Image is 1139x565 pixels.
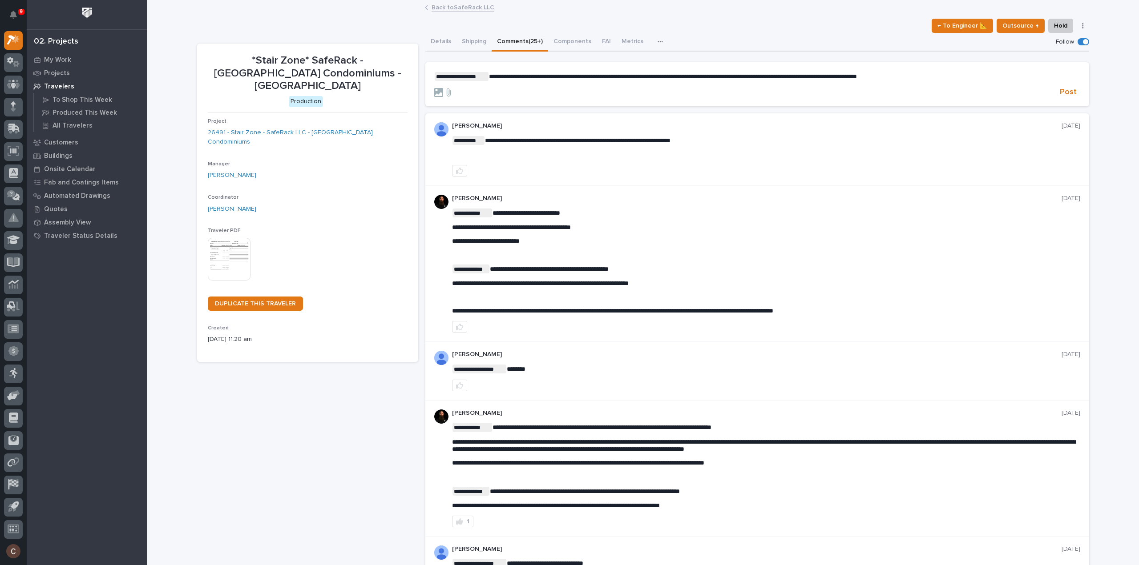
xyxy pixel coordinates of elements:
[452,545,1062,553] p: [PERSON_NAME]
[452,516,473,527] button: 1
[289,96,323,107] div: Production
[44,152,73,160] p: Buildings
[1062,409,1080,417] p: [DATE]
[432,2,494,12] a: Back toSafeRack LLC
[34,37,78,47] div: 02. Projects
[452,409,1062,417] p: [PERSON_NAME]
[208,54,408,92] p: *Stair Zone* SafeRack - [GEOGRAPHIC_DATA] Condominiums - [GEOGRAPHIC_DATA]
[27,229,147,242] a: Traveler Status Details
[44,139,78,147] p: Customers
[1002,20,1039,31] span: Outsource ↑
[4,542,23,561] button: users-avatar
[452,165,467,176] button: like this post
[456,33,492,52] button: Shipping
[548,33,597,52] button: Components
[34,93,147,106] a: To Shop This Week
[27,189,147,202] a: Automated Drawings
[27,53,147,66] a: My Work
[1062,195,1080,202] p: [DATE]
[4,5,23,24] button: Notifications
[27,136,147,149] a: Customers
[208,195,238,200] span: Coordinator
[467,518,469,525] div: 1
[27,216,147,229] a: Assembly View
[53,122,93,130] p: All Travelers
[27,176,147,189] a: Fab and Coatings Items
[44,219,91,227] p: Assembly View
[27,162,147,176] a: Onsite Calendar
[452,122,1062,130] p: [PERSON_NAME]
[44,192,110,200] p: Automated Drawings
[434,409,448,424] img: zmKUmRVDQjmBLfnAs97p
[208,161,230,167] span: Manager
[44,69,70,77] p: Projects
[452,351,1062,358] p: [PERSON_NAME]
[1048,19,1073,33] button: Hold
[208,297,303,311] a: DUPLICATE THIS TRAVELER
[44,179,119,187] p: Fab and Coatings Items
[452,321,467,333] button: like this post
[597,33,616,52] button: FAI
[434,545,448,560] img: AOh14GhWdCmNGdrYYOPqe-VVv6zVZj5eQYWy4aoH1XOH=s96-c
[34,119,147,132] a: All Travelers
[208,335,408,344] p: [DATE] 11:20 am
[44,165,96,173] p: Onsite Calendar
[1056,38,1074,46] p: Follow
[44,232,117,240] p: Traveler Status Details
[208,119,226,124] span: Project
[208,228,241,233] span: Traveler PDF
[11,11,23,25] div: Notifications9
[434,122,448,136] img: AOh14GjpcA6ydKGAvwfezp8OhN30Q3_1BHk5lQOeczEvCIoEuGETHm2tT-JUDAHyqffuBe4ae2BInEDZwLlH3tcCd_oYlV_i4...
[452,195,1062,202] p: [PERSON_NAME]
[208,325,229,331] span: Created
[44,56,71,64] p: My Work
[1062,351,1080,358] p: [DATE]
[27,149,147,162] a: Buildings
[20,8,23,15] p: 9
[932,19,993,33] button: ← To Engineer 📐
[1062,122,1080,130] p: [DATE]
[452,380,467,391] button: like this post
[1056,87,1080,97] button: Post
[434,351,448,365] img: AOh14GhWdCmNGdrYYOPqe-VVv6zVZj5eQYWy4aoH1XOH=s96-c
[997,19,1045,33] button: Outsource ↑
[27,66,147,80] a: Projects
[425,33,456,52] button: Details
[1062,545,1080,553] p: [DATE]
[616,33,649,52] button: Metrics
[208,128,408,147] a: 26491 - Stair Zone - SafeRack LLC - [GEOGRAPHIC_DATA] Condominiums
[53,109,117,117] p: Produced This Week
[208,204,256,214] a: [PERSON_NAME]
[215,301,296,307] span: DUPLICATE THIS TRAVELER
[937,20,987,31] span: ← To Engineer 📐
[27,80,147,93] a: Travelers
[53,96,112,104] p: To Shop This Week
[44,205,68,213] p: Quotes
[492,33,548,52] button: Comments (25+)
[44,83,74,91] p: Travelers
[79,4,95,21] img: Workspace Logo
[434,195,448,209] img: zmKUmRVDQjmBLfnAs97p
[1060,87,1077,97] span: Post
[208,171,256,180] a: [PERSON_NAME]
[27,202,147,216] a: Quotes
[34,106,147,119] a: Produced This Week
[1054,20,1067,31] span: Hold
